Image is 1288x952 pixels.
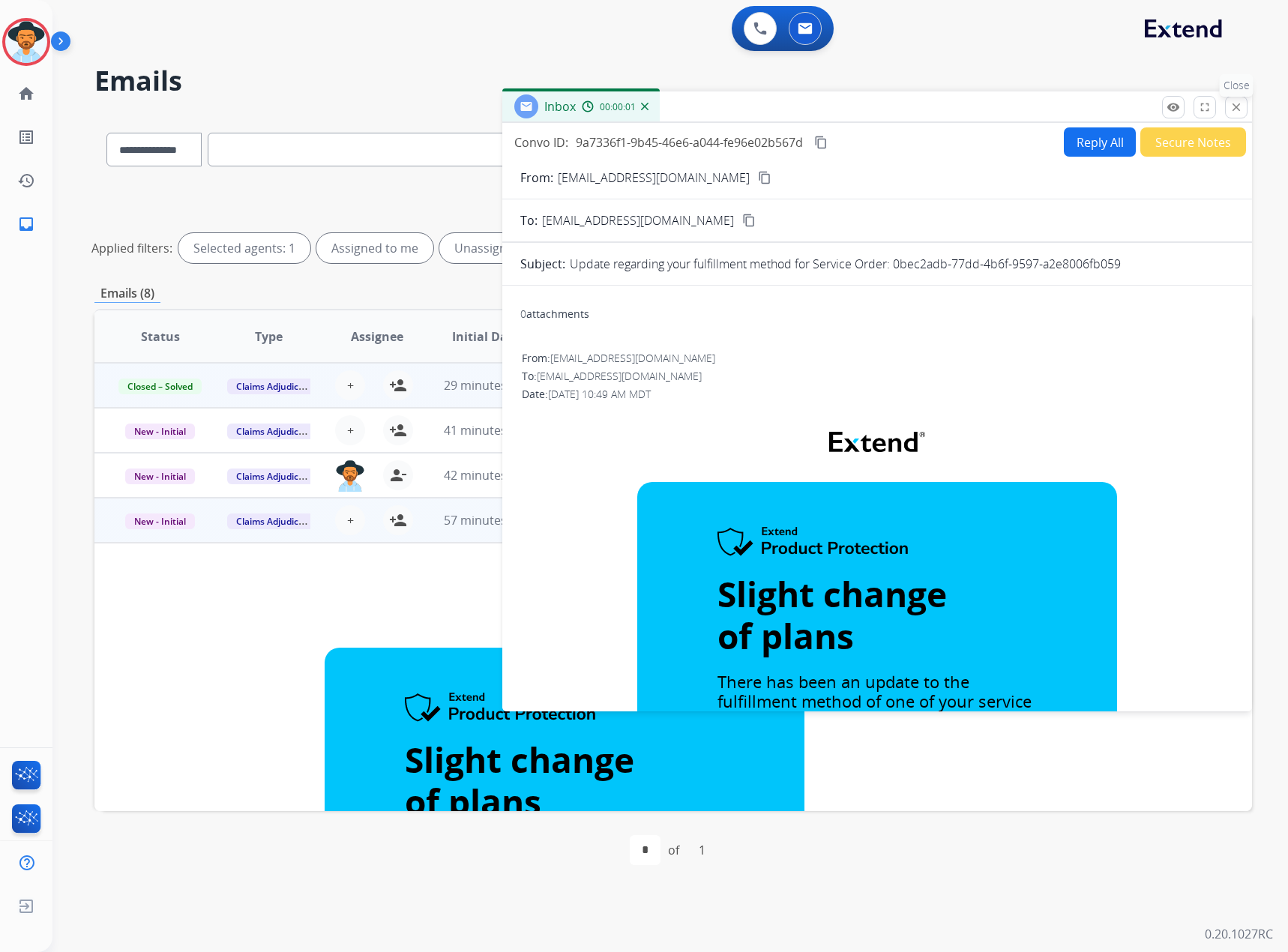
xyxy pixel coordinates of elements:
[17,85,35,103] mat-icon: home
[91,239,172,257] p: Applied filters:
[17,215,35,233] mat-icon: inbox
[94,284,160,303] p: Emails (8)
[1064,127,1136,157] button: Reply All
[668,841,679,859] div: of
[5,21,47,63] img: avatar
[405,693,597,724] img: Extend Product Protection
[522,351,1233,366] div: From:
[687,835,717,865] div: 1
[1225,96,1248,118] button: Close
[548,387,651,401] span: [DATE] 10:49 AM MDT
[1140,127,1246,157] button: Secure Notes
[125,424,195,439] span: New - Initial
[1230,100,1243,114] mat-icon: close
[576,134,803,151] span: 9a7336f1-9b45-46e6-a044-fe96e02b567d
[758,171,771,184] mat-icon: content_copy
[347,511,354,529] span: +
[717,670,1032,752] span: There has been an update to the fulfillment method of one of your service orders with Extend. Ple...
[829,432,925,452] img: Extend Logo
[125,513,195,529] span: New - Initial
[439,233,536,263] div: Unassigned
[444,422,531,439] span: 41 minutes ago
[717,527,909,558] img: Extend Product Protection
[742,214,756,227] mat-icon: content_copy
[227,379,330,394] span: Claims Adjudication
[347,421,354,439] span: +
[227,424,330,439] span: Claims Adjudication
[335,415,365,445] button: +
[570,255,1121,273] p: Update regarding your fulfillment method for Service Order: 0bec2adb-77dd-4b6f-9597-a2e8006fb059
[814,136,828,149] mat-icon: content_copy
[520,169,553,187] p: From:
[520,255,565,273] p: Subject:
[1205,925,1273,943] p: 0.20.1027RC
[335,505,365,535] button: +
[389,511,407,529] mat-icon: person_add
[452,328,520,346] span: Initial Date
[227,513,330,529] span: Claims Adjudication
[444,377,531,394] span: 29 minutes ago
[389,421,407,439] mat-icon: person_add
[520,307,526,321] span: 0
[514,133,568,151] p: Convo ID:
[522,369,1233,384] div: To:
[444,512,531,528] span: 57 minutes ago
[347,376,354,394] span: +
[550,351,715,365] span: [EMAIL_ADDRESS][DOMAIN_NAME]
[316,233,433,263] div: Assigned to me
[1198,100,1212,114] mat-icon: fullscreen
[600,101,636,113] span: 00:00:01
[522,387,1233,402] div: Date:
[405,736,634,824] strong: Slight change of plans
[544,98,576,115] span: Inbox
[389,466,407,484] mat-icon: person_remove
[255,328,283,346] span: Type
[178,233,310,263] div: Selected agents: 1
[389,376,407,394] mat-icon: person_add
[335,370,365,400] button: +
[125,469,195,484] span: New - Initial
[17,128,35,146] mat-icon: list_alt
[520,307,589,322] div: attachments
[335,460,365,492] img: agent-avatar
[17,172,35,190] mat-icon: history
[1220,74,1254,97] p: Close
[520,211,538,229] p: To:
[351,328,403,346] span: Assignee
[94,66,1252,96] h2: Emails
[118,379,202,394] span: Closed – Solved
[1167,100,1180,114] mat-icon: remove_red_eye
[537,369,702,383] span: [EMAIL_ADDRESS][DOMAIN_NAME]
[227,469,330,484] span: Claims Adjudication
[558,169,750,187] p: [EMAIL_ADDRESS][DOMAIN_NAME]
[717,570,947,658] strong: Slight change of plans
[444,467,531,483] span: 42 minutes ago
[542,211,734,229] span: [EMAIL_ADDRESS][DOMAIN_NAME]
[141,328,180,346] span: Status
